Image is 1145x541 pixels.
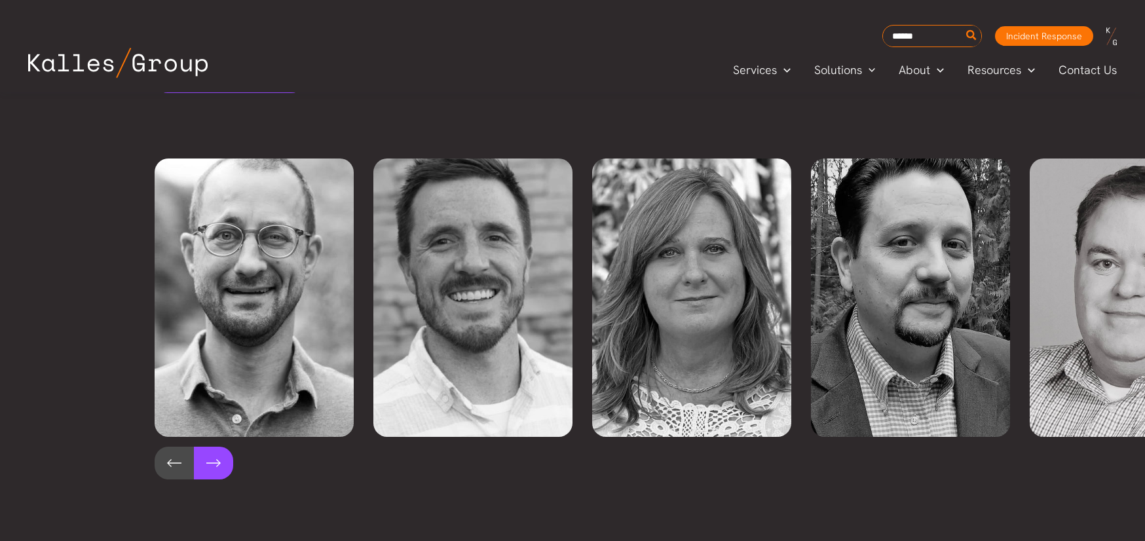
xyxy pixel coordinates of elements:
[28,48,208,78] img: Kalles Group
[814,60,862,80] span: Solutions
[721,59,1130,81] nav: Primary Site Navigation
[956,60,1047,80] a: ResourcesMenu Toggle
[967,60,1021,80] span: Resources
[802,60,888,80] a: SolutionsMenu Toggle
[887,60,956,80] a: AboutMenu Toggle
[930,60,944,80] span: Menu Toggle
[1047,60,1130,80] a: Contact Us
[862,60,876,80] span: Menu Toggle
[733,60,777,80] span: Services
[899,60,930,80] span: About
[964,26,980,47] button: Search
[1021,60,1035,80] span: Menu Toggle
[1059,60,1117,80] span: Contact Us
[721,60,802,80] a: ServicesMenu Toggle
[777,60,791,80] span: Menu Toggle
[995,26,1093,46] a: Incident Response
